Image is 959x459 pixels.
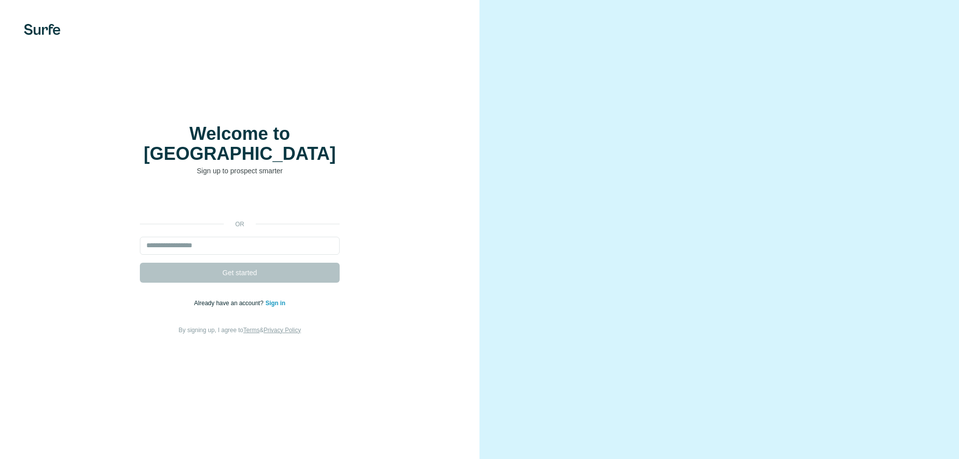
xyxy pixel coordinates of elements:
[243,327,260,334] a: Terms
[24,24,60,35] img: Surfe's logo
[179,327,301,334] span: By signing up, I agree to &
[264,327,301,334] a: Privacy Policy
[194,300,266,307] span: Already have an account?
[140,124,340,164] h1: Welcome to [GEOGRAPHIC_DATA]
[135,191,345,213] iframe: Sign in with Google Button
[224,220,256,229] p: or
[140,166,340,176] p: Sign up to prospect smarter
[265,300,285,307] a: Sign in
